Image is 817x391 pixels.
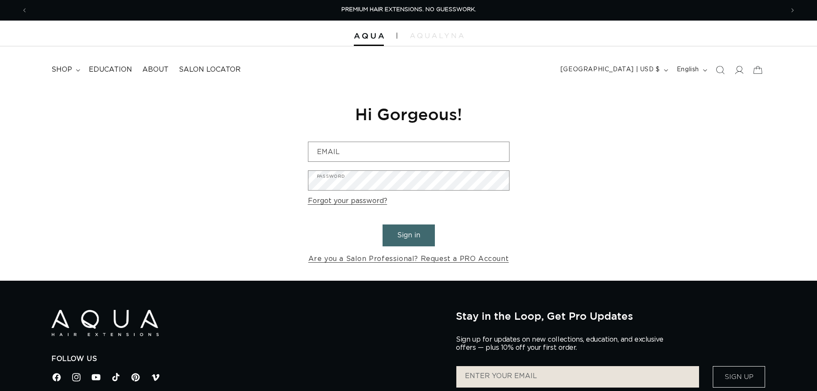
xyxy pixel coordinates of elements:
button: Next announcement [783,2,802,18]
img: aqualyna.com [410,33,464,38]
span: PREMIUM HAIR EXTENSIONS. NO GUESSWORK. [341,7,476,12]
button: [GEOGRAPHIC_DATA] | USD $ [555,62,672,78]
span: shop [51,65,72,74]
span: About [142,65,169,74]
a: Forgot your password? [308,195,387,207]
img: Aqua Hair Extensions [354,33,384,39]
a: About [137,60,174,79]
a: Education [84,60,137,79]
a: Salon Locator [174,60,246,79]
button: Sign in [383,224,435,246]
button: Sign Up [713,366,765,388]
h2: Stay in the Loop, Get Pro Updates [456,310,766,322]
span: English [677,65,699,74]
span: Salon Locator [179,65,241,74]
button: English [672,62,711,78]
span: Education [89,65,132,74]
p: Sign up for updates on new collections, education, and exclusive offers — plus 10% off your first... [456,336,670,352]
span: [GEOGRAPHIC_DATA] | USD $ [561,65,660,74]
summary: shop [46,60,84,79]
button: Previous announcement [15,2,34,18]
h2: Follow Us [51,355,443,364]
input: ENTER YOUR EMAIL [456,366,699,388]
summary: Search [711,61,730,79]
img: Aqua Hair Extensions [51,310,159,336]
input: Email [308,142,509,161]
a: Are you a Salon Professional? Request a PRO Account [308,253,509,265]
h1: Hi Gorgeous! [308,103,509,124]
